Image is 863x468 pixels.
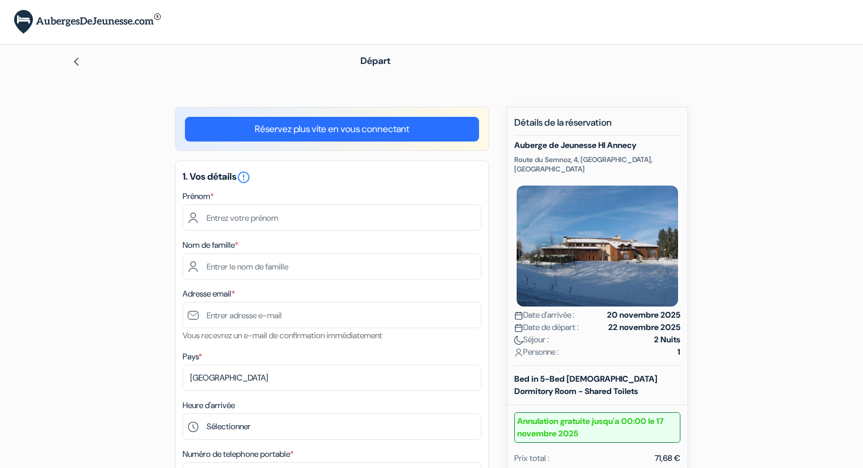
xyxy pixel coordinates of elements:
img: left_arrow.svg [72,57,81,66]
img: AubergesDeJeunesse.com [14,10,161,34]
img: moon.svg [514,336,523,345]
div: 71,68 € [655,452,680,464]
strong: 22 novembre 2025 [608,321,680,334]
i: error_outline [237,170,251,184]
p: Route du Semnoz, 4, [GEOGRAPHIC_DATA], [GEOGRAPHIC_DATA] [514,155,680,174]
span: Personne : [514,346,559,358]
input: Entrez votre prénom [183,204,481,231]
img: calendar.svg [514,311,523,320]
input: Entrer adresse e-mail [183,302,481,328]
input: Entrer le nom de famille [183,253,481,280]
span: Date de départ : [514,321,579,334]
strong: 1 [677,346,680,358]
h5: Auberge de Jeunesse HI Annecy [514,140,680,150]
b: Bed in 5-Bed [DEMOGRAPHIC_DATA] Dormitory Room - Shared Toilets [514,373,658,396]
span: Départ [360,55,390,67]
small: Annulation gratuite jusqu'a 00:00 le 17 novembre 2025 [514,412,680,443]
span: Séjour : [514,334,549,346]
h5: Détails de la réservation [514,117,680,136]
img: user_icon.svg [514,348,523,357]
label: Pays [183,351,202,363]
label: Prénom [183,190,214,203]
div: Prix total : [514,452,550,464]
strong: 2 Nuits [654,334,680,346]
label: Heure d'arrivée [183,399,235,412]
label: Adresse email [183,288,235,300]
small: Vous recevrez un e-mail de confirmation immédiatement [183,330,382,341]
label: Nom de famille [183,239,238,251]
span: Date d'arrivée : [514,309,575,321]
strong: 20 novembre 2025 [607,309,680,321]
h5: 1. Vos détails [183,170,481,184]
label: Numéro de telephone portable [183,448,294,460]
a: error_outline [237,170,251,183]
img: calendar.svg [514,324,523,332]
a: Réservez plus vite en vous connectant [185,117,479,142]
